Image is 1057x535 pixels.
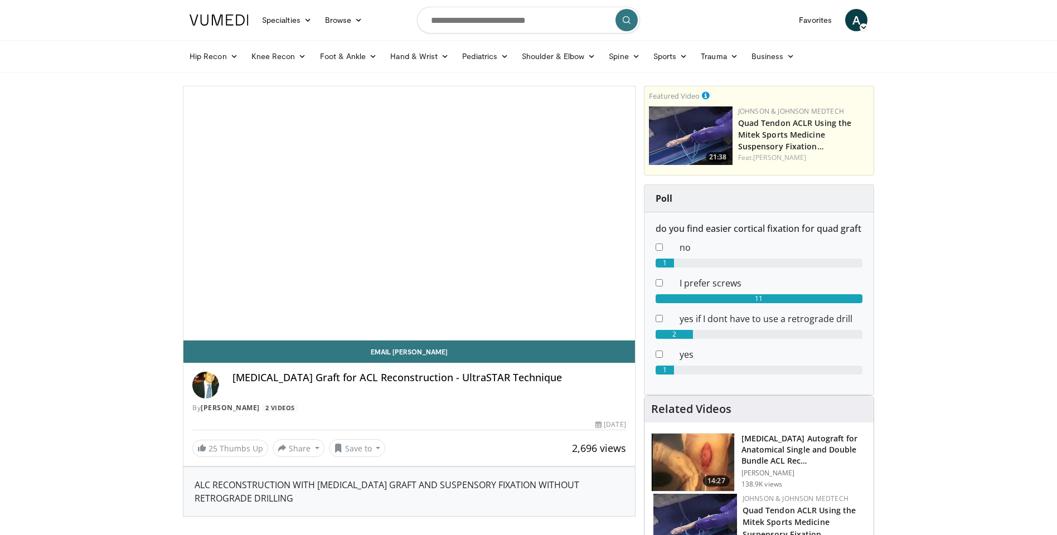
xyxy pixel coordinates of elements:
h4: Related Videos [651,402,731,416]
span: 25 [209,443,217,454]
video-js: Video Player [183,86,635,341]
h4: [MEDICAL_DATA] Graft for ACL Reconstruction - UltraSTAR Technique [232,372,626,384]
dd: yes [671,348,871,361]
a: 2 Videos [261,403,298,413]
a: Hip Recon [183,45,245,67]
span: 2,696 views [572,441,626,455]
a: Johnson & Johnson MedTech [743,494,848,503]
div: ALC RECONSTRUCTION WITH [MEDICAL_DATA] GRAFT AND SUSPENSORY FIXATION WITHOUT RETROGRADE DRILLING [195,478,624,505]
img: 281064_0003_1.png.150x105_q85_crop-smart_upscale.jpg [652,434,734,492]
dd: I prefer screws [671,276,871,290]
a: Favorites [792,9,838,31]
img: VuMedi Logo [190,14,249,26]
a: Spine [602,45,646,67]
a: Trauma [694,45,745,67]
a: 21:38 [649,106,733,165]
a: Pediatrics [455,45,515,67]
a: 14:27 [MEDICAL_DATA] Autograft for Anatomical Single and Double Bundle ACL Rec… [PERSON_NAME] 138... [651,433,867,492]
h6: do you find easier cortical fixation for quad graft [656,223,862,234]
img: Avatar [192,372,219,398]
span: 21:38 [706,152,730,162]
div: Feat. [738,153,869,163]
img: b78fd9da-dc16-4fd1-a89d-538d899827f1.150x105_q85_crop-smart_upscale.jpg [649,106,733,165]
dd: no [671,241,871,254]
a: Shoulder & Elbow [515,45,602,67]
div: [DATE] [595,420,626,430]
a: Quad Tendon ACLR Using the Mitek Sports Medicine Suspensory Fixation… [738,118,852,152]
a: Business [745,45,802,67]
div: 11 [656,294,862,303]
h3: [MEDICAL_DATA] Autograft for Anatomical Single and Double Bundle ACL Rec… [741,433,867,466]
strong: Poll [656,192,672,205]
div: 2 [656,330,694,339]
button: Share [273,439,324,457]
a: Sports [647,45,695,67]
div: 1 [656,366,675,374]
p: [PERSON_NAME] [741,469,867,478]
a: [PERSON_NAME] [753,153,806,162]
a: 25 Thumbs Up [192,440,268,457]
p: 138.9K views [741,480,782,489]
a: Browse [318,9,370,31]
div: By [192,403,626,413]
input: Search topics, interventions [417,7,640,33]
a: Foot & Ankle [313,45,384,67]
a: Specialties [255,9,318,31]
div: 1 [656,259,675,267]
small: Featured Video [649,91,700,101]
a: Email [PERSON_NAME] [183,341,635,363]
button: Save to [329,439,386,457]
a: Hand & Wrist [384,45,455,67]
a: Knee Recon [245,45,313,67]
a: A [845,9,867,31]
dd: yes if I dont have to use a retrograde drill [671,312,871,325]
a: [PERSON_NAME] [201,403,260,412]
a: Johnson & Johnson MedTech [738,106,844,116]
span: 14:27 [703,475,730,487]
